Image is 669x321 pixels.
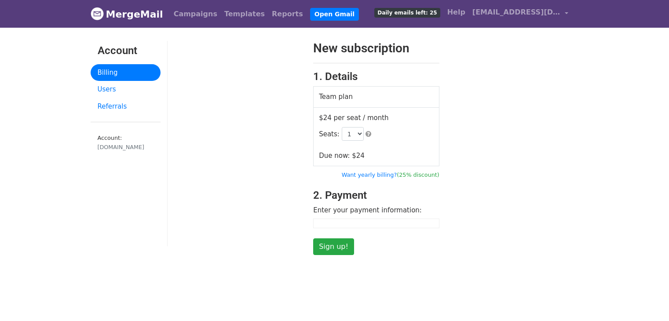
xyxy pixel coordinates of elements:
[374,8,440,18] span: Daily emails left: 25
[98,44,154,57] h3: Account
[313,41,439,56] h2: New subscription
[91,7,104,20] img: MergeMail logo
[98,135,154,151] small: Account:
[170,5,221,23] a: Campaigns
[313,205,422,215] label: Enter your payment information:
[342,171,439,178] a: Want yearly billing?(25% discount)
[310,8,359,21] a: Open Gmail
[91,98,161,115] a: Referrals
[221,5,268,23] a: Templates
[444,4,469,21] a: Help
[313,238,354,255] input: Sign up!
[371,4,443,21] a: Daily emails left: 25
[314,107,439,166] td: $24 per seat / month
[313,189,439,202] h3: 2. Payment
[268,5,307,23] a: Reports
[91,5,163,23] a: MergeMail
[366,131,371,137] span: Choose how many users you want on this plan. You can always change this later.
[319,152,365,160] span: Due now: $
[314,87,439,108] td: Team plan
[397,171,439,178] span: (25% discount)
[356,152,365,160] span: 24
[91,64,161,81] a: Billing
[98,143,154,151] div: [DOMAIN_NAME]
[91,81,161,98] a: Users
[319,130,340,138] span: Seats:
[313,70,439,83] h3: 1. Details
[469,4,572,24] a: [EMAIL_ADDRESS][DOMAIN_NAME]
[472,7,560,18] span: [EMAIL_ADDRESS][DOMAIN_NAME]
